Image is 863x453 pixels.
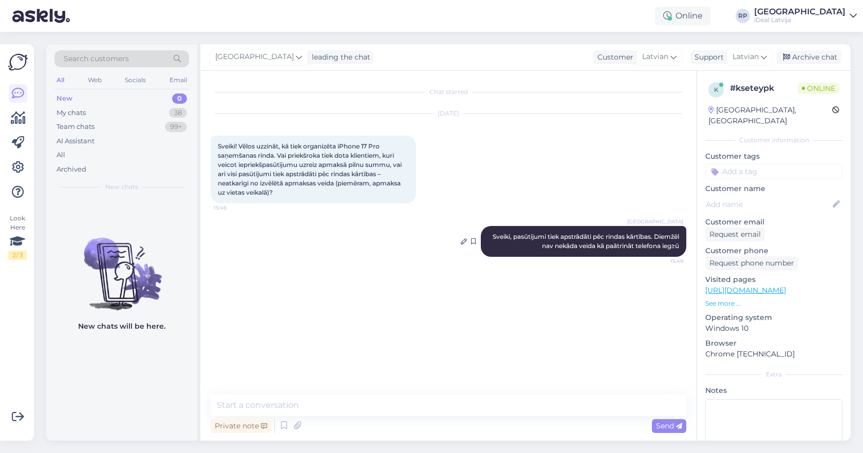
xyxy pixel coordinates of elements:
[705,385,842,396] p: Notes
[736,9,750,23] div: RP
[705,338,842,349] p: Browser
[706,199,831,210] input: Add name
[705,183,842,194] p: Customer name
[705,164,842,179] input: Add a tag
[593,52,633,63] div: Customer
[705,299,842,308] p: See more ...
[167,73,189,87] div: Email
[754,8,846,16] div: [GEOGRAPHIC_DATA]
[78,321,165,332] p: New chats will be here.
[777,50,841,64] div: Archive chat
[308,52,370,63] div: leading the chat
[690,52,724,63] div: Support
[172,93,187,104] div: 0
[105,182,138,192] span: New chats
[493,233,681,250] span: Sveiki, pasūtijumi tiek apstrādāti pēc rindas kārtības. Diemžēl nav nekāda veida kā paātrināt tel...
[64,53,129,64] span: Search customers
[8,251,27,260] div: 2 / 3
[8,214,27,260] div: Look Here
[705,256,798,270] div: Request phone number
[705,136,842,145] div: Customer information
[705,312,842,323] p: Operating system
[705,323,842,334] p: Windows 10
[733,51,759,63] span: Latvian
[705,274,842,285] p: Visited pages
[57,150,65,160] div: All
[211,419,271,433] div: Private note
[86,73,104,87] div: Web
[708,105,832,126] div: [GEOGRAPHIC_DATA], [GEOGRAPHIC_DATA]
[655,7,711,25] div: Online
[754,8,857,24] a: [GEOGRAPHIC_DATA]iDeal Latvija
[656,421,682,430] span: Send
[8,52,28,72] img: Askly Logo
[705,217,842,228] p: Customer email
[627,218,683,225] span: [GEOGRAPHIC_DATA]
[754,16,846,24] div: iDeal Latvija
[642,51,668,63] span: Latvian
[57,122,95,132] div: Team chats
[218,142,403,196] span: Sveiki! Vēlos uzzināt, kā tiek organizēta iPhone 17 Pro saņemšanas rinda. Vai priekšroka tiek dot...
[705,228,765,241] div: Request email
[215,51,294,63] span: [GEOGRAPHIC_DATA]
[211,87,686,97] div: Chat started
[57,93,72,104] div: New
[54,73,66,87] div: All
[705,349,842,360] p: Chrome [TECHNICAL_ID]
[211,109,686,118] div: [DATE]
[798,83,839,94] span: Online
[730,82,798,95] div: # kseteypk
[169,108,187,118] div: 38
[46,219,197,312] img: No chats
[714,86,719,93] span: k
[57,164,86,175] div: Archived
[57,108,86,118] div: My chats
[705,246,842,256] p: Customer phone
[705,370,842,379] div: Extra
[165,122,187,132] div: 99+
[705,286,786,295] a: [URL][DOMAIN_NAME]
[123,73,148,87] div: Socials
[214,204,252,212] span: 15:46
[705,151,842,162] p: Customer tags
[645,257,683,265] span: 15:49
[57,136,95,146] div: AI Assistant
